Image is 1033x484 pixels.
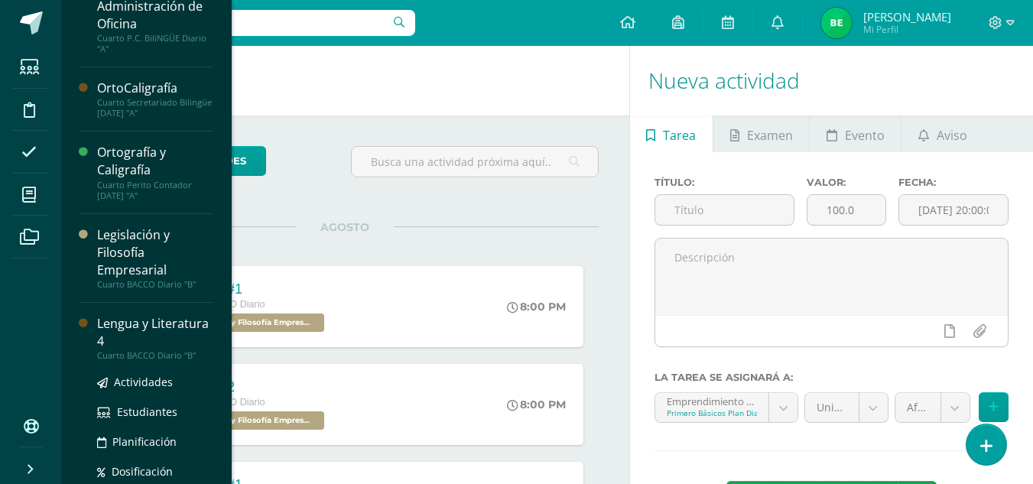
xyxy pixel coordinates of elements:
label: La tarea se asignará a: [655,372,1009,383]
label: Fecha: [898,177,1009,188]
span: Unidad 3 [817,393,847,422]
span: Tarea [663,117,696,154]
a: Legislación y Filosofía EmpresarialCuarto BACCO Diario "B" [97,226,213,290]
label: Título: [655,177,795,188]
div: Cuarto Secretariado Bilingüe [DATE] "A" [97,97,213,119]
div: Cuarto BACCO Diario "B" [97,350,213,361]
span: Legislación y Filosofía Empresarial 'A' [171,411,324,430]
div: 8:00 PM [507,300,566,313]
a: Evento [810,115,901,152]
a: Aviso [901,115,983,152]
a: Lengua y Literatura 4Cuarto BACCO Diario "B" [97,315,213,361]
div: Legislación y Filosofía Empresarial [97,226,213,279]
a: Examen [713,115,809,152]
span: Actividades [114,375,173,389]
a: Unidad 3 [805,393,888,422]
div: Cuarto P.C. BiliNGÜE Diario "A" [97,33,213,54]
span: [PERSON_NAME] [863,9,951,24]
a: Afectivo (20.0%) [895,393,970,422]
span: Mi Perfil [863,23,951,36]
a: OrtoCaligrafíaCuarto Secretariado Bilingüe [DATE] "A" [97,80,213,119]
div: Ejercicio 2 [171,379,328,395]
div: Cuarto Perito Contador [DATE] "A" [97,180,213,201]
span: Evento [845,117,885,154]
label: Valor: [807,177,886,188]
a: Estudiantes [97,403,213,421]
span: Planificación [112,434,177,449]
a: Planificación [97,433,213,450]
span: Estudiantes [117,404,177,419]
h1: Nueva actividad [648,46,1015,115]
div: 8:00 PM [507,398,566,411]
span: AGOSTO [296,220,394,234]
div: Primero Básicos Plan Diario [667,408,757,418]
div: Cuarto BACCO Diario "B" [97,279,213,290]
h1: Actividades [80,46,611,115]
input: Fecha de entrega [899,195,1008,225]
a: Emprendimiento para la Productividad y Desarrollo 'A'Primero Básicos Plan Diario [655,393,797,422]
span: Afectivo (20.0%) [907,393,929,422]
span: Dosificación [112,464,173,479]
span: Aviso [937,117,967,154]
input: Título [655,195,794,225]
a: Dosificación [97,463,213,480]
input: Busca una actividad próxima aquí... [352,147,597,177]
a: Actividades [97,373,213,391]
span: Examen [747,117,793,154]
div: Ortografía y Caligrafía [97,144,213,179]
a: Ortografía y CaligrafíaCuarto Perito Contador [DATE] "A" [97,144,213,200]
div: OrtoCaligrafía [97,80,213,97]
span: Legislación y Filosofía Empresarial 'A' [171,313,324,332]
img: f7106a063b35fc0c9083a10b44e430d1.png [821,8,852,38]
input: Puntos máximos [807,195,885,225]
div: Lengua y Literatura 4 [97,315,213,350]
a: Tarea [630,115,713,152]
input: Busca un usuario... [71,10,415,36]
div: Ejercicio #1 [171,281,328,297]
div: Emprendimiento para la Productividad y Desarrollo 'A' [667,393,757,408]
